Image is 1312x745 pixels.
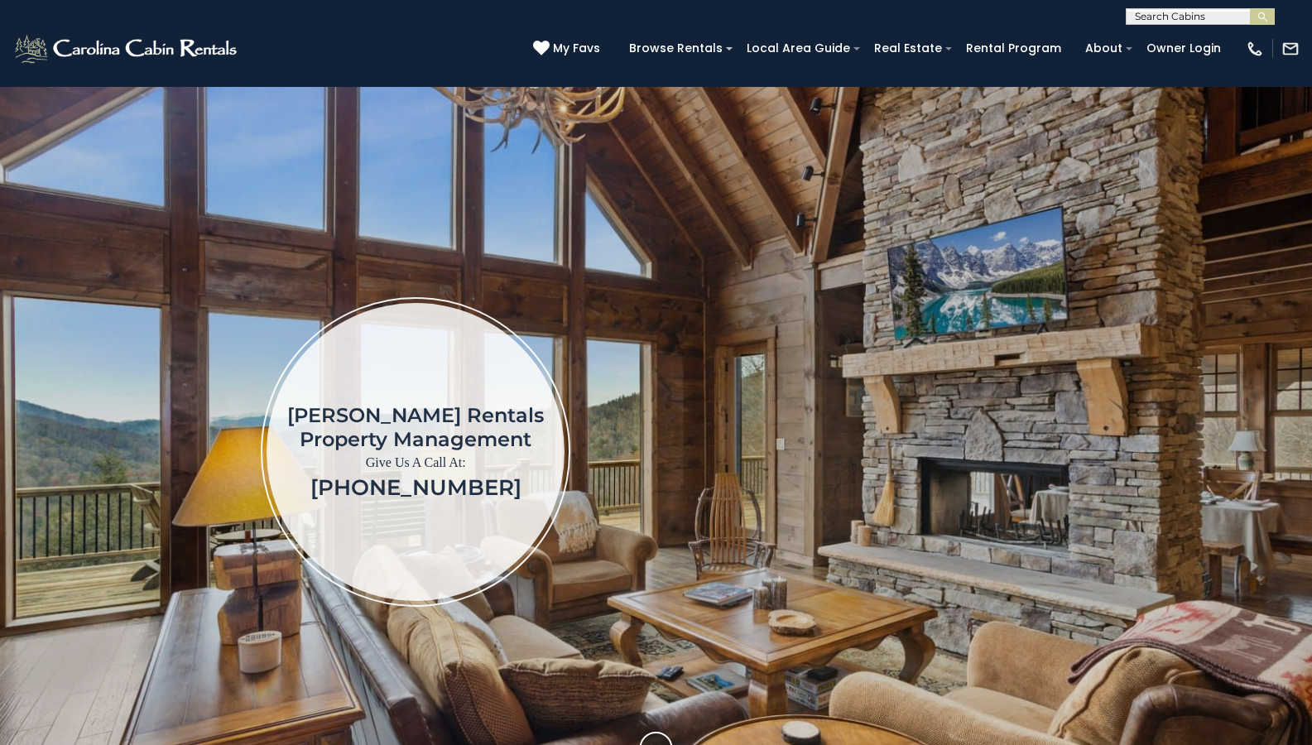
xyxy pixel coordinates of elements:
a: [PHONE_NUMBER] [310,474,521,501]
a: Browse Rentals [621,36,731,61]
h1: [PERSON_NAME] Rentals Property Management [287,403,544,451]
a: About [1077,36,1131,61]
img: phone-regular-white.png [1246,40,1264,58]
img: White-1-2.png [12,32,242,65]
p: Give Us A Call At: [287,451,544,474]
a: Local Area Guide [738,36,858,61]
img: mail-regular-white.png [1281,40,1300,58]
a: Real Estate [866,36,950,61]
span: My Favs [553,40,600,57]
a: My Favs [533,40,604,58]
a: Owner Login [1138,36,1229,61]
a: Rental Program [958,36,1069,61]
